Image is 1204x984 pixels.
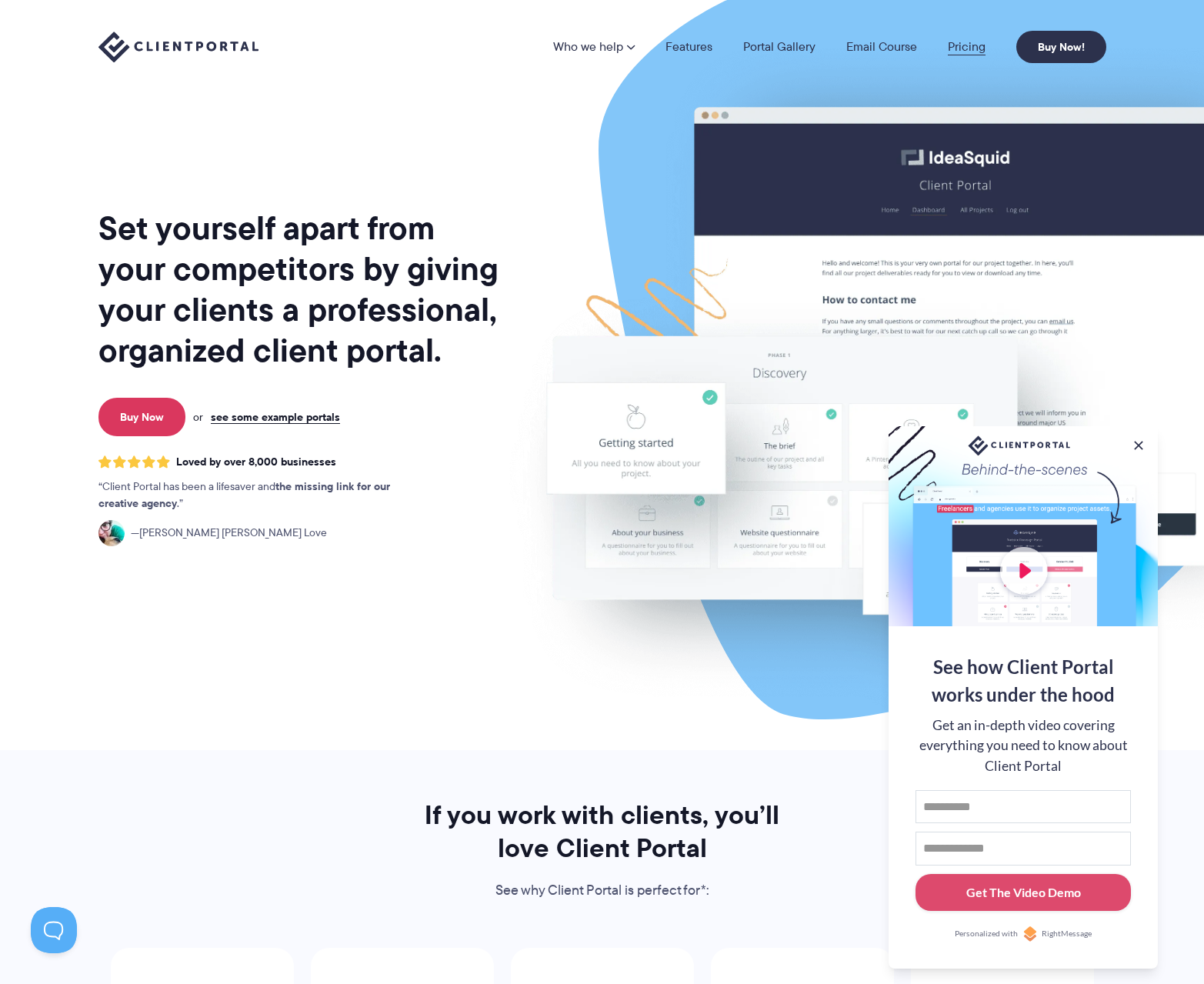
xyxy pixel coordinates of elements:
a: Features [665,41,712,53]
span: Personalized with [955,928,1018,940]
div: Get an in-depth video covering everything you need to know about Client Portal [916,715,1131,776]
button: Get The Video Demo [916,874,1131,912]
iframe: Toggle Customer Support [31,907,77,953]
span: [PERSON_NAME] [PERSON_NAME] Love [131,525,327,542]
span: or [193,410,203,424]
a: Portal Gallery [743,41,815,53]
p: See why Client Portal is perfect for*: [404,879,801,902]
a: Buy Now [98,398,185,436]
h1: Set yourself apart from your competitors by giving your clients a professional, organized client ... [98,208,502,371]
strong: the missing link for our creative agency [98,478,390,512]
a: Email Course [846,41,917,53]
p: Client Portal has been a lifesaver and . [98,479,422,512]
div: See how Client Portal works under the hood [916,653,1131,709]
h2: If you work with clients, you’ll love Client Portal [404,799,801,865]
a: see some example portals [211,410,340,424]
span: Loved by over 8,000 businesses [176,455,336,469]
a: Personalized withRightMessage [916,926,1131,942]
a: Who we help [553,41,635,53]
img: Personalized with RightMessage [1022,926,1038,942]
a: Pricing [948,41,986,53]
a: Buy Now! [1016,31,1106,63]
span: RightMessage [1042,928,1092,940]
div: Get The Video Demo [966,883,1081,902]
